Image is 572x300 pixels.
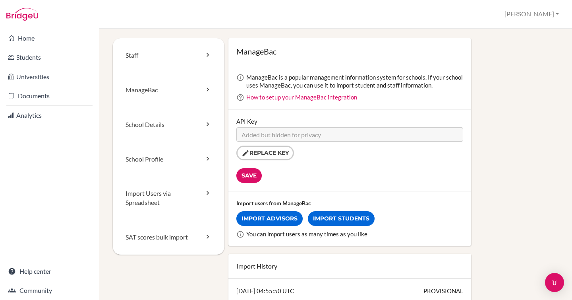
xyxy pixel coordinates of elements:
span: PROVISIONAL [423,287,463,295]
button: Replace key [236,146,294,160]
div: Open Intercom Messenger [545,273,564,292]
div: Import users from ManageBac [236,199,463,207]
a: School Profile [113,142,224,177]
a: Import Advisors [236,211,303,226]
div: You can import users as many times as you like [246,230,463,238]
a: Community [2,282,97,298]
h1: ManageBac [236,46,463,57]
img: Bridge-U [6,8,38,21]
a: School Details [113,107,224,142]
a: Import Users via Spreadsheet [113,176,224,220]
a: Help center [2,263,97,279]
a: Students [2,49,97,65]
a: SAT scores bulk import [113,220,224,255]
a: Documents [2,88,97,104]
input: Save [236,168,262,183]
a: Staff [113,38,224,73]
a: Import Students [308,211,375,226]
input: Added but hidden for privacy [236,127,463,142]
label: API Key [236,117,257,125]
a: Analytics [2,107,97,123]
div: ManageBac is a popular management information system for schools. If your school uses ManageBac, ... [246,73,463,89]
a: ManageBac [113,73,224,107]
a: Universities [2,69,97,85]
button: [PERSON_NAME] [501,7,562,21]
h2: Import History [236,262,463,271]
a: How to setup your ManageBac integration [246,94,357,101]
a: Home [2,30,97,46]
